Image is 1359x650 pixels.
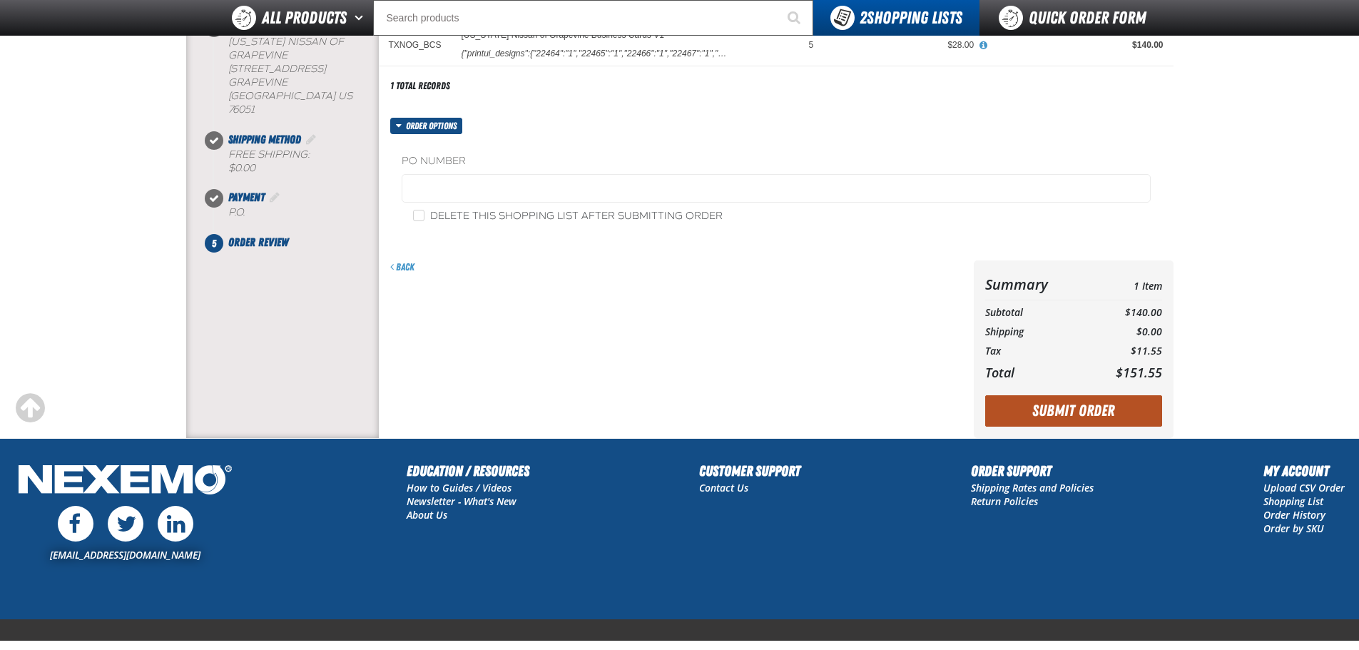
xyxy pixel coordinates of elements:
[262,5,347,31] span: All Products
[994,39,1163,51] div: $140.00
[699,481,748,494] a: Contact Us
[402,155,1151,168] label: PO Number
[407,460,529,482] h2: Education / Resources
[985,272,1087,297] th: Summary
[214,19,379,131] li: Shipping Information. Step 2 of 5. Completed
[860,8,867,28] strong: 2
[407,494,516,508] a: Newsletter - What's New
[50,548,200,562] a: [EMAIL_ADDRESS][DOMAIN_NAME]
[228,162,255,174] strong: $0.00
[390,79,450,93] div: 1 total records
[214,234,379,251] li: Order Review. Step 5 of 5. Not Completed
[228,148,379,176] div: Free Shipping:
[407,508,447,522] a: About Us
[214,131,379,190] li: Shipping Method. Step 3 of 5. Completed
[413,210,424,221] input: Delete this shopping list after submitting order
[1086,303,1161,323] td: $140.00
[985,303,1087,323] th: Subtotal
[974,39,992,52] button: View All Prices for Texas Nissan of Grapevine Business Cards V1
[985,323,1087,342] th: Shipping
[1086,272,1161,297] td: 1 Item
[985,361,1087,384] th: Total
[1086,342,1161,361] td: $11.55
[379,25,452,66] td: TXNOG_BCS
[1263,460,1345,482] h2: My Account
[971,481,1094,494] a: Shipping Rates and Policies
[228,76,287,88] span: GRAPEVINE
[14,392,46,424] div: Scroll to the top
[228,235,288,249] span: Order Review
[1263,494,1323,508] a: Shopping List
[462,48,727,59] div: {"printui_designs":{"22464":"1","22465":"1","22466":"1","22467":"1","22468":"1"}}
[228,133,301,146] span: Shipping Method
[413,210,723,223] label: Delete this shopping list after submitting order
[1263,522,1324,535] a: Order by SKU
[809,40,814,50] span: 5
[228,206,379,220] div: P.O.
[228,90,335,102] span: [GEOGRAPHIC_DATA]
[205,234,223,253] span: 5
[985,395,1162,427] button: Submit Order
[228,36,344,61] span: [US_STATE] Nissan of Grapevine
[268,191,282,204] a: Edit Payment
[390,261,414,273] a: Back
[833,39,974,51] div: $28.00
[14,460,236,502] img: Nexemo Logo
[1263,481,1345,494] a: Upload CSV Order
[406,118,462,134] span: Order options
[1116,364,1162,381] span: $151.55
[228,191,265,204] span: Payment
[1086,323,1161,342] td: $0.00
[338,90,352,102] span: US
[228,103,255,116] bdo: 76051
[214,189,379,234] li: Payment. Step 4 of 5. Completed
[971,460,1094,482] h2: Order Support
[971,494,1038,508] a: Return Policies
[407,481,511,494] a: How to Guides / Videos
[390,118,463,134] button: Order options
[462,31,664,41] a: [US_STATE] Nissan of Grapevine Business Cards V1
[228,63,326,75] span: [STREET_ADDRESS]
[699,460,800,482] h2: Customer Support
[304,133,318,146] a: Edit Shipping Method
[860,8,962,28] span: Shopping Lists
[1263,508,1325,522] a: Order History
[985,342,1087,361] th: Tax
